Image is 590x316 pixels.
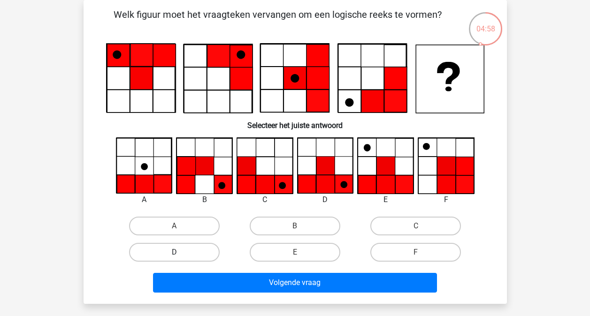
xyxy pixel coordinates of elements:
[109,194,180,205] div: A
[250,243,340,262] label: E
[169,194,240,205] div: B
[370,243,461,262] label: F
[129,243,220,262] label: D
[250,217,340,235] label: B
[99,113,492,130] h6: Selecteer het juiste antwoord
[350,194,421,205] div: E
[153,273,437,293] button: Volgende vraag
[129,217,220,235] label: A
[411,194,482,205] div: F
[370,217,461,235] label: C
[99,8,457,36] p: Welk figuur moet het vraagteken vervangen om een logische reeks te vormen?
[290,194,361,205] div: D
[230,194,300,205] div: C
[468,11,503,35] div: 04:58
